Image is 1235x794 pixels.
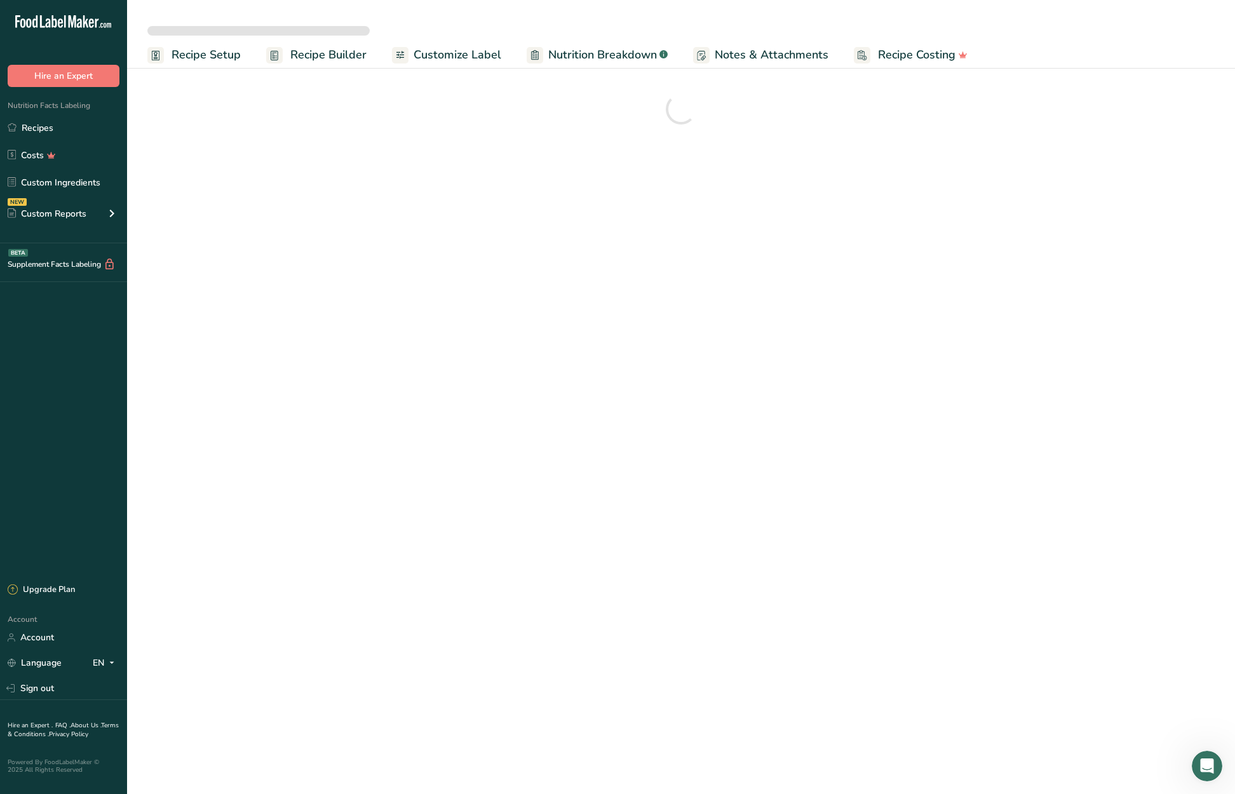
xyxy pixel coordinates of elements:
[8,721,119,739] a: Terms & Conditions .
[854,41,968,69] a: Recipe Costing
[290,46,367,64] span: Recipe Builder
[93,656,119,671] div: EN
[147,41,241,69] a: Recipe Setup
[8,652,62,674] a: Language
[266,41,367,69] a: Recipe Builder
[392,41,501,69] a: Customize Label
[8,721,53,730] a: Hire an Expert .
[8,198,27,206] div: NEW
[8,65,119,87] button: Hire an Expert
[49,730,88,739] a: Privacy Policy
[55,721,71,730] a: FAQ .
[71,721,101,730] a: About Us .
[8,584,75,596] div: Upgrade Plan
[8,207,86,220] div: Custom Reports
[715,46,828,64] span: Notes & Attachments
[693,41,828,69] a: Notes & Attachments
[527,41,668,69] a: Nutrition Breakdown
[878,46,955,64] span: Recipe Costing
[414,46,501,64] span: Customize Label
[1192,751,1222,781] iframe: Intercom live chat
[8,249,28,257] div: BETA
[8,758,119,774] div: Powered By FoodLabelMaker © 2025 All Rights Reserved
[172,46,241,64] span: Recipe Setup
[548,46,657,64] span: Nutrition Breakdown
